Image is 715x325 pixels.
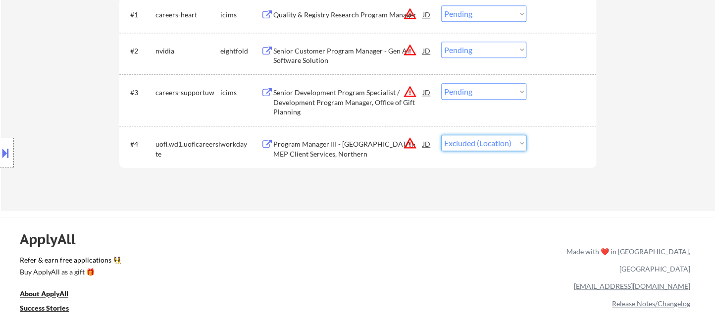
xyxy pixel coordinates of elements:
div: workday [220,139,261,149]
a: Buy ApplyAll as a gift 🎁 [20,267,119,279]
u: About ApplyAll [20,289,68,298]
div: JD [422,5,432,23]
div: JD [422,135,432,153]
a: About ApplyAll [20,289,82,301]
div: JD [422,42,432,59]
div: careers-supportuw [155,88,220,98]
div: ApplyAll [20,231,87,248]
div: Quality & Registry Research Program Manager [273,10,423,20]
div: Senior Development Program Specialist / Development Program Manager, Office of Gift Planning [273,88,423,117]
a: [EMAIL_ADDRESS][DOMAIN_NAME] [574,282,690,290]
div: icims [220,88,261,98]
div: eightfold [220,46,261,56]
div: Buy ApplyAll as a gift 🎁 [20,269,119,275]
div: careers-heart [155,10,220,20]
button: warning_amber [403,136,417,150]
div: uofl.wd1.uoflcareersite [155,139,220,159]
div: Senior Customer Program Manager - Gen AI Software Solution [273,46,423,65]
div: nvidia [155,46,220,56]
u: Success Stories [20,304,69,312]
a: Refer & earn free applications 👯‍♀️ [20,257,359,267]
a: Success Stories [20,303,82,316]
a: Release Notes/Changelog [612,299,690,308]
button: warning_amber [403,43,417,57]
div: JD [422,83,432,101]
button: warning_amber [403,85,417,99]
div: #2 [130,46,148,56]
div: Program Manager III - [GEOGRAPHIC_DATA]-MEP Client Services, Northern [273,139,423,159]
div: Made with ❤️ in [GEOGRAPHIC_DATA], [GEOGRAPHIC_DATA] [562,243,690,277]
button: warning_amber [403,7,417,21]
div: icims [220,10,261,20]
div: #1 [130,10,148,20]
